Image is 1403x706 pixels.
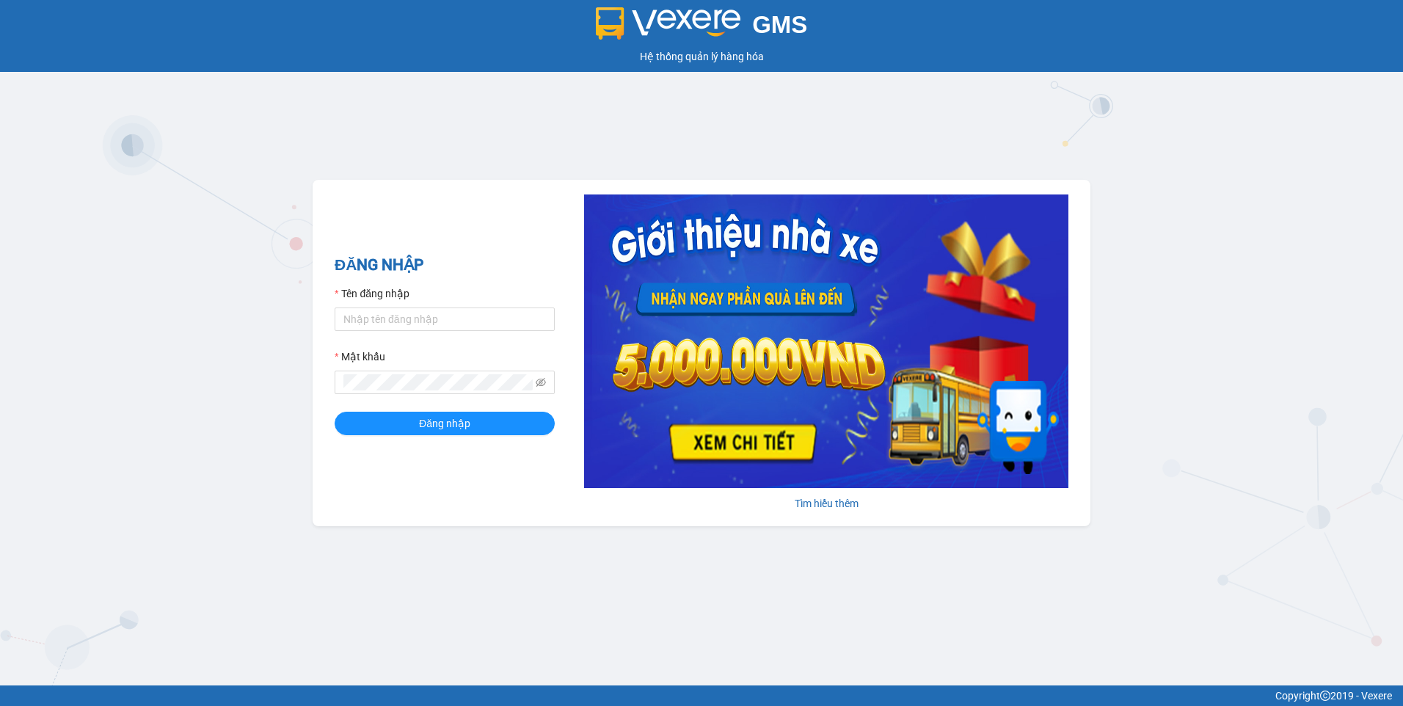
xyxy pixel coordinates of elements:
span: copyright [1320,691,1330,701]
span: GMS [752,11,807,38]
h2: ĐĂNG NHẬP [335,253,555,277]
label: Mật khẩu [335,349,385,365]
img: banner-0 [584,194,1068,488]
input: Mật khẩu [343,374,533,390]
div: Tìm hiểu thêm [584,495,1068,512]
span: eye-invisible [536,377,546,387]
div: Copyright 2019 - Vexere [11,688,1392,704]
div: Hệ thống quản lý hàng hóa [4,48,1399,65]
a: GMS [596,22,808,34]
span: Đăng nhập [419,415,470,432]
input: Tên đăng nhập [335,307,555,331]
button: Đăng nhập [335,412,555,435]
img: logo 2 [596,7,741,40]
label: Tên đăng nhập [335,285,409,302]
